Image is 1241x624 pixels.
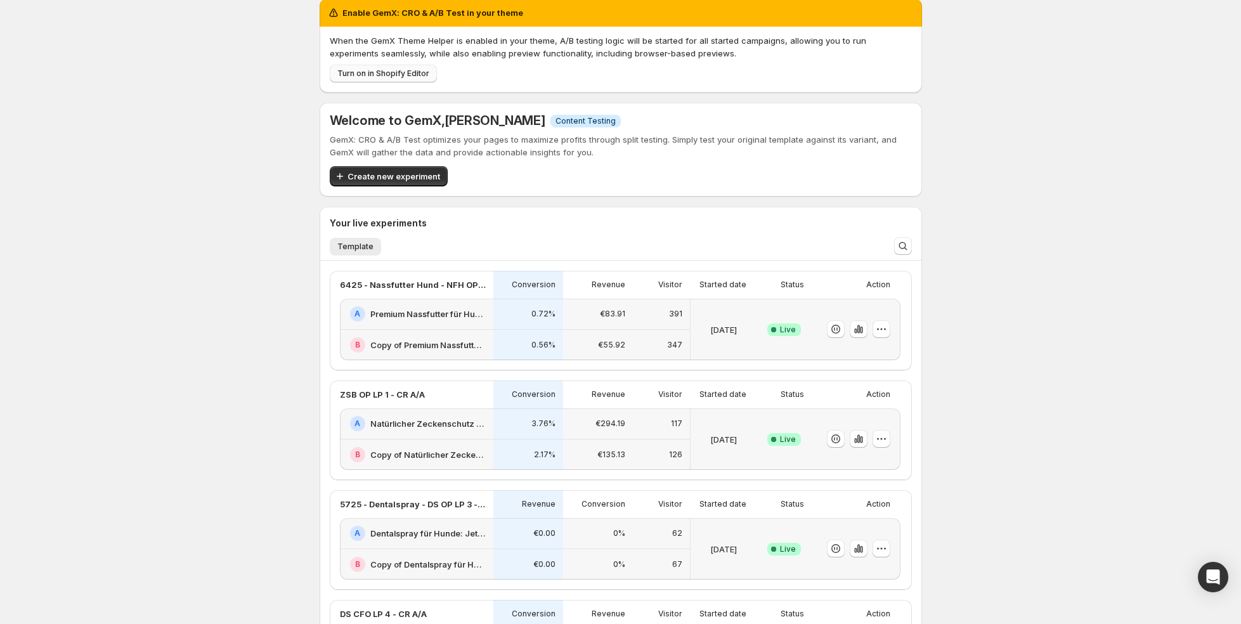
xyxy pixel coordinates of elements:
[710,433,737,446] p: [DATE]
[667,340,682,350] p: 347
[556,116,616,126] span: Content Testing
[512,609,556,619] p: Conversion
[330,34,912,60] p: When the GemX Theme Helper is enabled in your theme, A/B testing logic will be started for all st...
[533,559,556,569] p: €0.00
[330,133,912,159] p: GemX: CRO & A/B Test optimizes your pages to maximize profits through split testing. Simply test ...
[531,340,556,350] p: 0.56%
[355,450,360,460] h2: B
[534,450,556,460] p: 2.17%
[658,499,682,509] p: Visitor
[699,499,746,509] p: Started date
[1198,562,1228,592] div: Open Intercom Messenger
[330,65,437,82] button: Turn on in Shopify Editor
[337,242,374,252] span: Template
[340,388,425,401] p: ZSB OP LP 1 - CR A/A
[866,609,890,619] p: Action
[658,609,682,619] p: Visitor
[658,280,682,290] p: Visitor
[582,499,625,509] p: Conversion
[370,558,486,571] h2: Copy of Dentalspray für Hunde: Jetzt Neukunden Deal sichern!
[370,417,486,430] h2: Natürlicher Zeckenschutz für Hunde: Jetzt Neukunden Deal sichern!
[658,389,682,400] p: Visitor
[598,340,625,350] p: €55.92
[866,499,890,509] p: Action
[781,280,804,290] p: Status
[354,419,360,429] h2: A
[342,6,523,19] h2: Enable GemX: CRO & A/B Test in your theme
[330,166,448,186] button: Create new experiment
[337,68,429,79] span: Turn on in Shopify Editor
[355,340,360,350] h2: B
[330,217,427,230] h3: Your live experiments
[866,280,890,290] p: Action
[340,608,427,620] p: DS CFO LP 4 - CR A/A
[780,325,796,335] span: Live
[699,280,746,290] p: Started date
[512,280,556,290] p: Conversion
[370,527,486,540] h2: Dentalspray für Hunde: Jetzt Neukunden Deal sichern!
[781,609,804,619] p: Status
[613,528,625,538] p: 0%
[699,609,746,619] p: Started date
[613,559,625,569] p: 0%
[866,389,890,400] p: Action
[894,237,912,255] button: Search and filter results
[531,419,556,429] p: 3.76%
[592,280,625,290] p: Revenue
[348,170,440,183] span: Create new experiment
[780,544,796,554] span: Live
[340,498,486,510] p: 5725 - Dentalspray - DS OP LP 3 - kleine offer box mobil
[512,389,556,400] p: Conversion
[340,278,486,291] p: 6425 - Nassfutter Hund - NFH OP LP 1 - Offer - 3 vs. 2
[531,309,556,319] p: 0.72%
[597,450,625,460] p: €135.13
[669,450,682,460] p: 126
[710,323,737,336] p: [DATE]
[355,559,360,569] h2: B
[592,389,625,400] p: Revenue
[780,434,796,445] span: Live
[354,309,360,319] h2: A
[672,528,682,538] p: 62
[600,309,625,319] p: €83.91
[781,389,804,400] p: Status
[595,419,625,429] p: €294.19
[671,419,682,429] p: 117
[533,528,556,538] p: €0.00
[354,528,360,538] h2: A
[672,559,682,569] p: 67
[592,609,625,619] p: Revenue
[370,339,486,351] h2: Copy of Premium Nassfutter für Hunde: Jetzt Neukunden Deal sichern!
[781,499,804,509] p: Status
[441,113,545,128] span: , [PERSON_NAME]
[370,308,486,320] h2: Premium Nassfutter für Hunde: Jetzt Neukunden Deal sichern!
[330,113,545,128] h5: Welcome to GemX
[699,389,746,400] p: Started date
[710,543,737,556] p: [DATE]
[370,448,486,461] h2: Copy of Natürlicher Zeckenschutz für Hunde: Jetzt Neukunden Deal sichern!
[669,309,682,319] p: 391
[522,499,556,509] p: Revenue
